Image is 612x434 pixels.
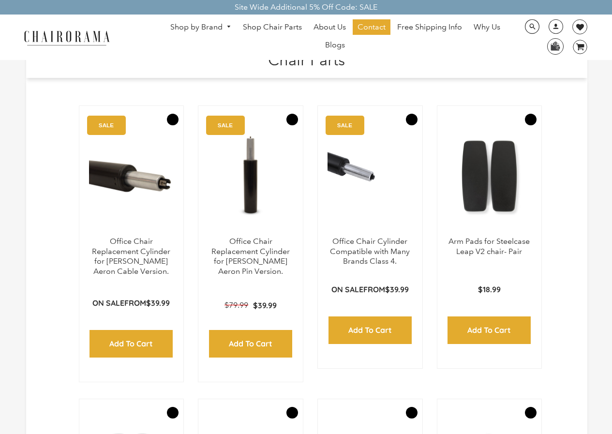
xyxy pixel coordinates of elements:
span: $39.99 [146,298,170,308]
a: Office Chair Replacement Cylinder for [PERSON_NAME] Aeron Cable Version. [92,237,170,276]
strong: On Sale [331,284,363,294]
img: WhatsApp_Image_2024-07-12_at_16.23.01.webp [548,39,563,53]
img: chairorama [18,29,115,46]
a: Free Shipping Info [392,19,467,35]
input: Add to Cart [328,316,412,344]
img: Office Chair Cylinder Compatible with Many Brands Class 4. - chairorama [328,116,413,237]
a: Contact [353,19,390,35]
strong: On Sale [92,298,124,308]
input: Add to Cart [90,330,173,358]
span: $79.99 [224,300,248,310]
a: Arm Pads for Steelcase Leap V2 chair- Pair [448,237,530,256]
a: Office Chair Replacement Cylinder for [PERSON_NAME] Aeron Pin Version. [211,237,290,276]
button: Add to Wishlist [525,407,537,419]
button: Add to Wishlist [167,407,179,419]
a: Why Us [469,19,505,35]
a: Blogs [320,37,350,53]
text: SALE [337,122,352,128]
span: Free Shipping Info [397,22,462,32]
a: About Us [309,19,351,35]
a: Office Chair Replacement Cylinder for Herman Miller Aeron Pin Version. - chairorama Office Chair ... [208,116,293,237]
span: Why Us [474,22,500,32]
button: Add to Wishlist [286,407,298,419]
button: Add to Wishlist [406,407,418,419]
p: from [331,284,409,295]
span: Blogs [325,40,345,50]
span: $39.99 [385,284,409,294]
input: Add to Cart [448,316,531,344]
text: SALE [99,122,114,128]
a: Shop Chair Parts [238,19,307,35]
a: Arm Pads for Steelcase Leap V2 chair- Pair - chairorama Arm Pads for Steelcase Leap V2 chair- Pai... [447,116,532,237]
span: About Us [313,22,346,32]
input: Add to Cart [209,330,292,358]
button: Add to Wishlist [525,114,537,125]
button: Add to Wishlist [167,114,179,125]
button: Add to Wishlist [406,114,418,125]
nav: DesktopNavigation [156,19,514,55]
span: $39.99 [253,300,277,310]
button: Add to Wishlist [286,114,298,125]
a: Office Chair Cylinder Compatible with Many Brands Class 4. [330,237,410,266]
text: SALE [218,122,233,128]
span: Contact [358,22,386,32]
p: from [92,298,170,308]
img: Office Chair Replacement Cylinder for Herman Miller Aeron Pin Version. - chairorama [208,116,293,237]
img: Arm Pads for Steelcase Leap V2 chair- Pair - chairorama [447,116,532,237]
img: Office Chair Replacement Cylinder for Herman Miller Aeron Cable Version. - chairorama [89,116,174,237]
span: Shop Chair Parts [243,22,302,32]
a: Office Chair Replacement Cylinder for Herman Miller Aeron Cable Version. - chairorama Office Chai... [89,116,174,237]
a: Shop by Brand [165,20,236,35]
a: Office Chair Cylinder Compatible with Many Brands Class 4. - chairorama Office Chair Cylinder Com... [328,116,413,237]
span: $18.99 [478,284,501,294]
